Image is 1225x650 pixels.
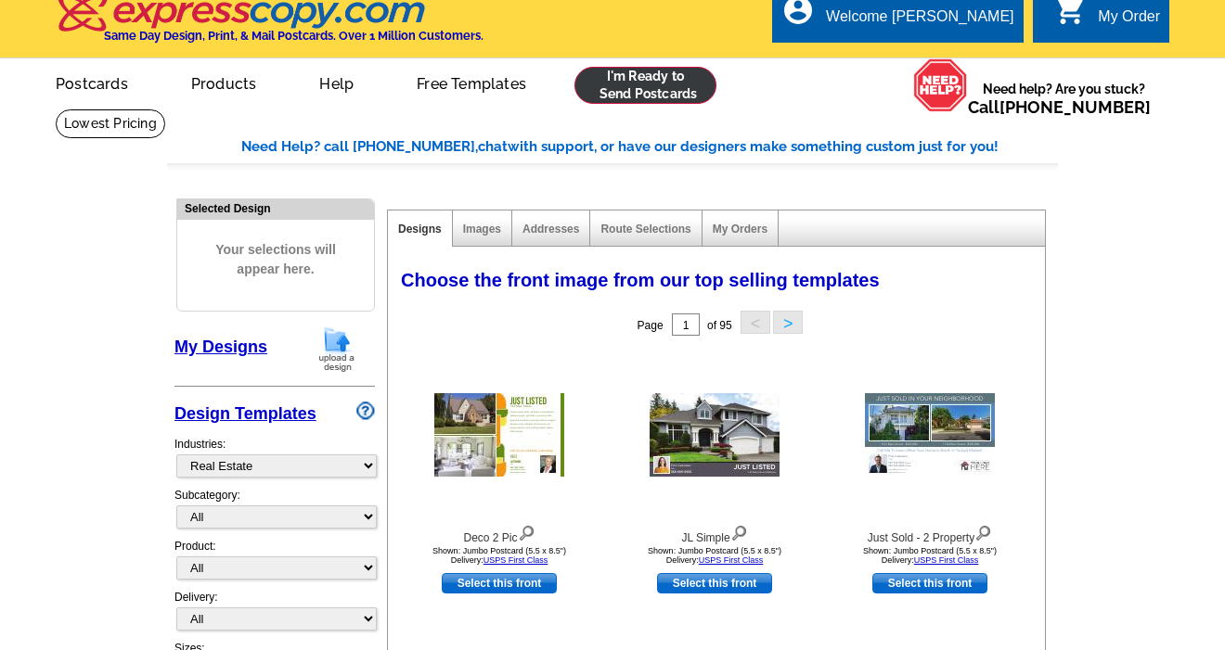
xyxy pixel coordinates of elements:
[290,60,383,104] a: Help
[974,521,992,542] img: view design details
[707,319,732,332] span: of 95
[161,60,287,104] a: Products
[174,427,375,487] div: Industries:
[401,270,880,290] span: Choose the front image from our top selling templates
[56,7,484,43] a: Same Day Design, Print, & Mail Postcards. Over 1 Million Customers.
[398,223,442,236] a: Designs
[104,29,484,43] h4: Same Day Design, Print, & Mail Postcards. Over 1 Million Customers.
[241,136,1058,158] div: Need Help? call [PHONE_NUMBER], with support, or have our designers make something custom just fo...
[650,393,780,477] img: JL Simple
[600,223,690,236] a: Route Selections
[713,223,767,236] a: My Orders
[872,573,987,593] a: use this design
[356,401,375,420] img: design-wizard-help-icon.png
[730,521,748,542] img: view design details
[434,393,564,477] img: Deco 2 Pic
[612,546,817,565] div: Shown: Jumbo Postcard (5.5 x 8.5") Delivery:
[174,538,375,589] div: Product:
[828,521,1032,546] div: Just Sold - 2 Property
[484,555,548,565] a: USPS First Class
[638,319,664,332] span: Page
[612,521,817,546] div: JL Simple
[828,546,1032,565] div: Shown: Jumbo Postcard (5.5 x 8.5") Delivery:
[442,573,557,593] a: use this design
[387,60,556,104] a: Free Templates
[174,338,267,356] a: My Designs
[913,58,968,112] img: help
[174,404,316,423] a: Design Templates
[999,97,1151,117] a: [PHONE_NUMBER]
[826,8,1013,34] div: Welcome [PERSON_NAME]
[699,555,764,565] a: USPS First Class
[741,311,770,334] button: <
[313,325,361,373] img: upload-design
[657,573,772,593] a: use this design
[1053,6,1160,29] a: shopping_cart My Order
[397,546,601,565] div: Shown: Jumbo Postcard (5.5 x 8.5") Delivery:
[968,97,1151,117] span: Call
[191,222,360,298] span: Your selections will appear here.
[1098,8,1160,34] div: My Order
[478,138,508,155] span: chat
[26,60,158,104] a: Postcards
[174,487,375,538] div: Subcategory:
[914,555,979,565] a: USPS First Class
[463,223,501,236] a: Images
[968,80,1160,117] span: Need help? Are you stuck?
[773,311,803,334] button: >
[177,199,374,217] div: Selected Design
[174,589,375,640] div: Delivery:
[865,393,995,477] img: Just Sold - 2 Property
[522,223,579,236] a: Addresses
[397,521,601,546] div: Deco 2 Pic
[518,521,535,542] img: view design details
